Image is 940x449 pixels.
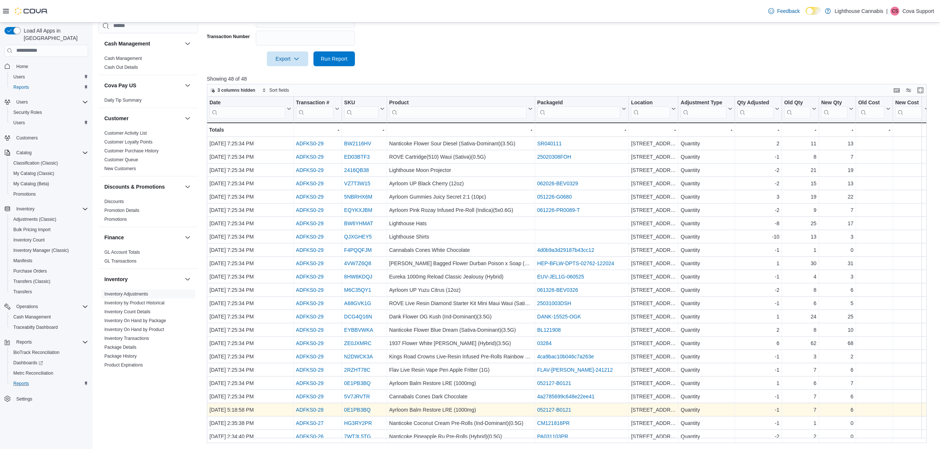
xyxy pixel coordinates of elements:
[13,74,25,80] span: Users
[183,233,192,242] button: Finance
[10,348,63,357] a: BioTrack Reconciliation
[296,234,323,240] a: ADFKS0-29
[296,247,323,253] a: ADFKS0-29
[737,99,773,106] div: Qty Adjusted
[13,268,47,274] span: Purchase Orders
[21,27,88,42] span: Load All Apps in [GEOGRAPHIC_DATA]
[344,154,370,160] a: ED03BTF3
[16,304,38,310] span: Operations
[537,340,551,346] a: 03284
[13,278,50,284] span: Transfers (Classic)
[7,179,91,189] button: My Catalog (Beta)
[7,214,91,224] button: Adjustments (Classic)
[784,99,810,118] div: Old Qty
[10,159,88,168] span: Classification (Classic)
[344,327,373,333] a: EYBBVWKA
[104,55,142,61] span: Cash Management
[537,394,594,399] a: 4a2785699c648e22ee41
[104,300,165,305] a: Inventory by Product Historical
[537,194,571,200] a: 051226-G0680
[916,86,925,95] button: Enter fullscreen
[537,99,620,118] div: Package URL
[183,182,192,191] button: Discounts & Promotions
[296,300,323,306] a: ADFKS0-29
[10,72,28,81] a: Users
[765,4,803,18] a: Feedback
[13,134,41,142] a: Customers
[681,125,732,134] div: -
[104,115,128,122] h3: Customer
[537,260,614,266] a: HEP-BFLW-DPTS-02762-122024
[10,72,88,81] span: Users
[892,86,901,95] button: Keyboard shortcuts
[10,83,32,92] a: Reports
[1,301,91,312] button: Operations
[7,82,91,92] button: Reports
[104,345,137,350] a: Package Details
[344,354,373,359] a: N2DWCK3A
[10,267,88,276] span: Purchase Orders
[7,72,91,82] button: Users
[344,367,370,373] a: 2RZHT78C
[344,380,371,386] a: 0E1PB3BQ
[104,336,149,341] a: Inventory Transactions
[16,206,34,212] span: Inventory
[858,99,884,106] div: Old Cost
[10,256,35,265] a: Manifests
[10,313,88,321] span: Cash Management
[13,62,31,71] a: Home
[209,125,291,134] div: Totals
[537,314,581,320] a: DANK-15525-OGK
[104,131,147,136] a: Customer Activity List
[104,148,159,153] a: Customer Purchase History
[13,148,88,157] span: Catalog
[10,236,88,244] span: Inventory Count
[10,83,88,92] span: Reports
[13,381,29,386] span: Reports
[13,338,35,347] button: Reports
[98,54,198,75] div: Cash Management
[537,274,584,280] a: EUV-JEL1G-060525
[7,358,91,368] a: Dashboards
[10,379,32,388] a: Reports
[7,245,91,256] button: Inventory Manager (Classic)
[296,154,323,160] a: ADFKS0-29
[13,109,42,115] span: Security Roles
[13,191,36,197] span: Promotions
[821,99,847,118] div: New Qty
[737,99,773,118] div: Qty Adjusted
[537,99,620,106] div: PackageId
[10,323,61,332] a: Traceabilty Dashboard
[15,7,48,15] img: Cova
[209,99,285,118] div: Date
[537,380,571,386] a: 052127-B0121
[296,380,323,386] a: ADFKS0-29
[296,407,323,413] a: ADFKS0-28
[904,86,913,95] button: Display options
[207,34,250,40] label: Transaction Number
[104,64,138,70] span: Cash Out Details
[104,82,136,89] h3: Cova Pay US
[104,259,137,264] a: GL Transactions
[16,396,32,402] span: Settings
[537,287,578,293] a: 061326-BEV0326
[296,99,333,106] div: Transaction #
[344,340,372,346] a: ZE0JXMRC
[207,75,934,82] p: Showing 48 of 48
[13,160,58,166] span: Classification (Classic)
[784,99,816,118] button: Old Qty
[4,58,88,423] nav: Complex example
[1,148,91,158] button: Catalog
[104,40,150,47] h3: Cash Management
[10,246,72,255] a: Inventory Manager (Classic)
[1,337,91,347] button: Reports
[104,115,182,122] button: Customer
[296,354,323,359] a: ADFKS0-29
[16,64,28,70] span: Home
[537,125,626,134] div: -
[10,369,56,378] a: Metrc Reconciliation
[13,360,43,366] span: Dashboards
[821,99,853,118] button: New Qty
[892,7,898,16] span: CS
[7,118,91,128] button: Users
